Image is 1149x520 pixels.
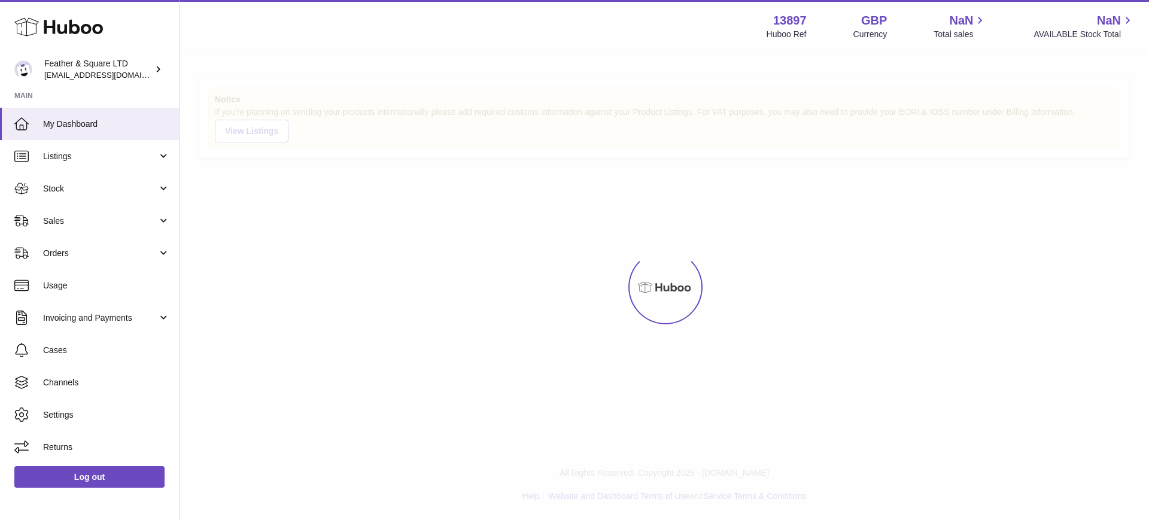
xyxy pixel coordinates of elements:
[934,29,987,40] span: Total sales
[43,312,157,324] span: Invoicing and Payments
[44,58,152,81] div: Feather & Square LTD
[43,183,157,194] span: Stock
[43,409,170,421] span: Settings
[767,29,807,40] div: Huboo Ref
[1097,13,1121,29] span: NaN
[861,13,887,29] strong: GBP
[43,215,157,227] span: Sales
[43,151,157,162] span: Listings
[934,13,987,40] a: NaN Total sales
[44,70,176,80] span: [EMAIL_ADDRESS][DOMAIN_NAME]
[853,29,887,40] div: Currency
[43,280,170,291] span: Usage
[14,60,32,78] img: feathernsquare@gmail.com
[773,13,807,29] strong: 13897
[43,248,157,259] span: Orders
[949,13,973,29] span: NaN
[1034,29,1135,40] span: AVAILABLE Stock Total
[14,466,165,488] a: Log out
[43,377,170,388] span: Channels
[1034,13,1135,40] a: NaN AVAILABLE Stock Total
[43,442,170,453] span: Returns
[43,345,170,356] span: Cases
[43,118,170,130] span: My Dashboard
